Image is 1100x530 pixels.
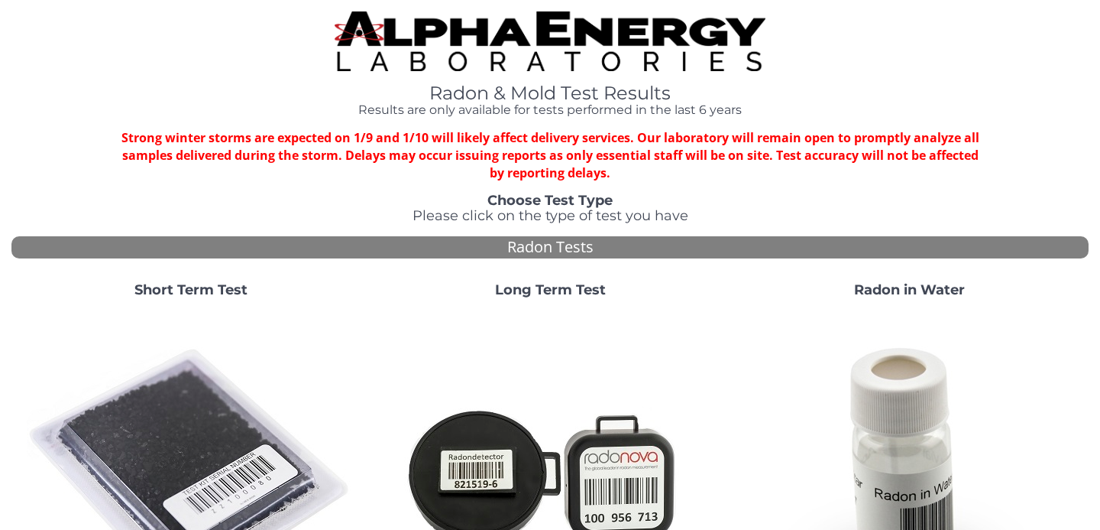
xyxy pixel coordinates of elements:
[495,281,606,298] strong: Long Term Test
[412,207,688,224] span: Please click on the type of test you have
[121,129,979,181] strong: Strong winter storms are expected on 1/9 and 1/10 will likely affect delivery services. Our labor...
[335,103,765,117] h4: Results are only available for tests performed in the last 6 years
[11,236,1089,258] div: Radon Tests
[335,11,765,71] img: TightCrop.jpg
[854,281,965,298] strong: Radon in Water
[487,192,613,209] strong: Choose Test Type
[134,281,247,298] strong: Short Term Test
[335,83,765,103] h1: Radon & Mold Test Results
